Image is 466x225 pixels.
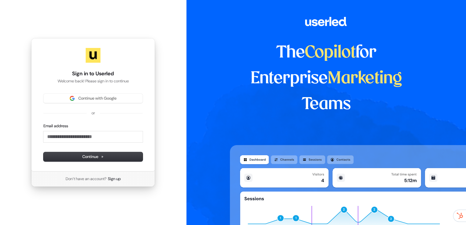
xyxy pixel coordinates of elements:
span: Don’t have an account? [66,176,107,182]
button: Continue [43,152,143,161]
span: Continue [82,154,104,160]
label: Email address [43,123,68,129]
span: Continue with Google [78,96,116,101]
img: Sign in with Google [70,96,75,101]
button: Sign in with GoogleContinue with Google [43,94,143,103]
p: or [92,110,95,116]
a: Sign up [108,176,121,182]
img: Userled [86,48,100,63]
h1: Sign in to Userled [43,70,143,77]
h1: The for Enterprise Teams [230,40,423,117]
span: Marketing [328,71,402,87]
p: Welcome back! Please sign in to continue [43,78,143,84]
span: Copilot [305,45,356,61]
